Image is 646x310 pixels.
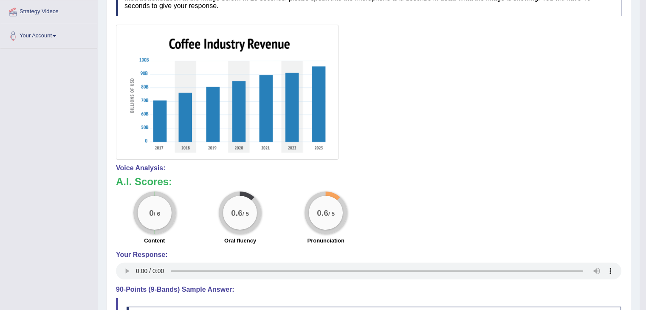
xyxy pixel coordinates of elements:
[144,237,165,245] label: Content
[116,176,172,187] b: A.I. Scores:
[224,237,256,245] label: Oral fluency
[116,164,621,172] h4: Voice Analysis:
[328,211,335,217] small: / 5
[116,286,621,293] h4: 90-Points (9-Bands) Sample Answer:
[149,208,154,217] big: 0
[243,211,249,217] small: / 5
[231,208,243,217] big: 0.6
[116,251,621,259] h4: Your Response:
[0,24,97,45] a: Your Account
[154,211,160,217] small: / 6
[317,208,328,217] big: 0.6
[307,237,344,245] label: Pronunciation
